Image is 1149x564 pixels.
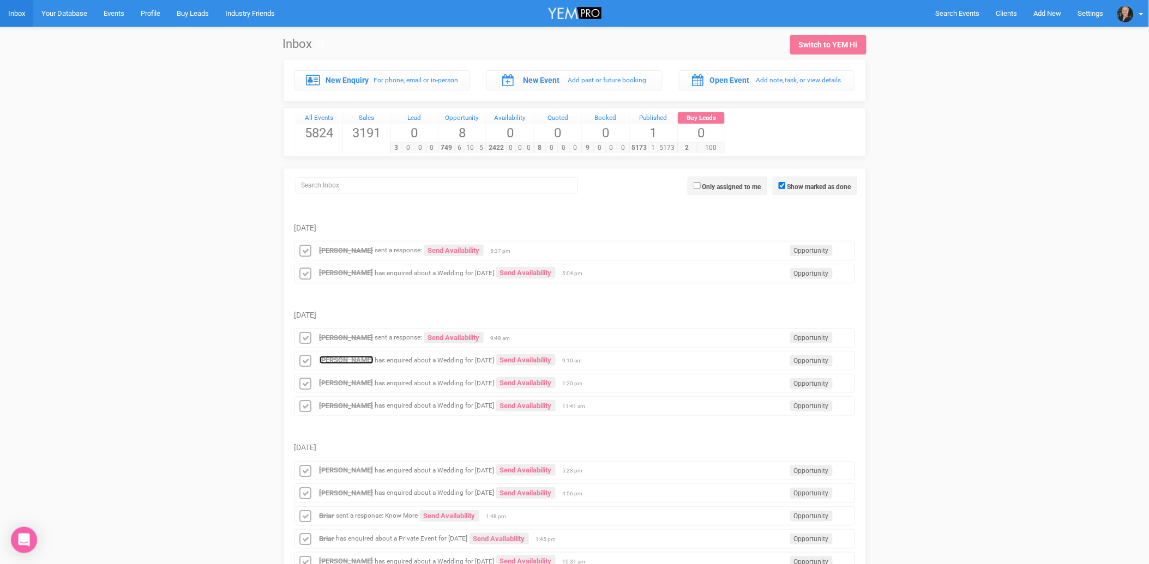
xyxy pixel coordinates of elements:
[486,112,534,124] a: Availability
[569,143,582,153] span: 0
[343,112,390,124] div: Sales
[336,512,418,520] small: sent a response: Know More
[629,143,649,153] span: 5173
[426,143,438,153] span: 0
[630,112,677,124] a: Published
[536,536,563,543] span: 1:45 pm
[486,124,534,142] span: 0
[296,124,343,142] span: 5824
[375,356,495,364] small: has enquired about a Wedding for [DATE]
[320,333,374,342] a: [PERSON_NAME]
[320,356,374,364] a: [PERSON_NAME]
[390,143,403,153] span: 3
[702,182,761,192] label: Only assigned to me
[486,70,663,90] a: New Event Add past or future booking
[336,535,468,543] small: has enquired about a Private Event for [DATE]
[534,143,546,153] span: 8
[343,124,390,142] span: 3191
[515,143,525,153] span: 0
[486,513,514,520] span: 1:48 pm
[657,143,677,153] span: 5173
[1034,9,1062,17] span: Add New
[320,466,374,474] a: [PERSON_NAME]
[678,112,725,124] div: Buy Leads
[936,9,980,17] span: Search Events
[557,143,570,153] span: 0
[790,533,833,544] span: Opportunity
[678,124,725,142] span: 0
[391,124,438,142] span: 0
[320,246,374,254] a: [PERSON_NAME]
[320,512,335,520] a: Briar
[375,402,495,410] small: has enquired about a Wedding for [DATE]
[790,268,833,279] span: Opportunity
[374,76,458,84] small: For phone, email or in-person
[563,357,590,365] span: 9:10 am
[320,489,374,497] a: [PERSON_NAME]
[697,143,725,153] span: 100
[320,535,335,543] a: Briar
[523,75,560,86] label: New Event
[496,464,556,476] a: Send Availability
[1117,6,1134,22] img: open-uri20250213-2-1m688p0
[294,444,855,452] h5: [DATE]
[534,112,582,124] a: Quoted
[593,143,606,153] span: 0
[582,124,629,142] span: 0
[491,247,518,255] span: 5:37 pm
[414,143,426,153] span: 0
[391,112,438,124] div: Lead
[283,38,325,51] h1: Inbox
[790,355,833,366] span: Opportunity
[375,489,495,497] small: has enquired about a Wedding for [DATE]
[326,75,369,86] label: New Enquiry
[790,488,833,499] span: Opportunity
[420,510,479,521] a: Send Availability
[582,112,629,124] div: Booked
[790,511,833,521] span: Opportunity
[710,75,750,86] label: Open Event
[605,143,618,153] span: 0
[679,70,855,90] a: Open Event Add note, task, or view details
[438,124,486,142] span: 8
[581,143,594,153] span: 9
[790,401,833,411] span: Opportunity
[649,143,658,153] span: 1
[296,112,343,124] div: All Events
[756,76,841,84] small: Add note, task, or view details
[524,143,533,153] span: 0
[375,247,423,254] small: sent a response:
[563,403,590,410] span: 11:41 am
[534,124,582,142] span: 0
[790,465,833,476] span: Opportunity
[375,466,495,474] small: has enquired about a Wedding for [DATE]
[470,533,529,544] a: Send Availability
[496,400,556,411] a: Send Availability
[296,177,578,193] input: Search Inbox
[790,378,833,389] span: Opportunity
[563,467,590,475] span: 5:23 pm
[491,335,518,342] span: 9:48 am
[486,143,507,153] span: 2422
[790,245,833,256] span: Opportunity
[455,143,464,153] span: 6
[496,354,556,366] a: Send Availability
[507,143,516,153] span: 0
[320,269,374,277] a: [PERSON_NAME]
[294,70,471,90] a: New Enquiry For phone, email or in-person
[320,402,374,410] a: [PERSON_NAME]
[677,143,697,153] span: 2
[996,9,1018,17] span: Clients
[438,112,486,124] a: Opportunity
[464,143,477,153] span: 10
